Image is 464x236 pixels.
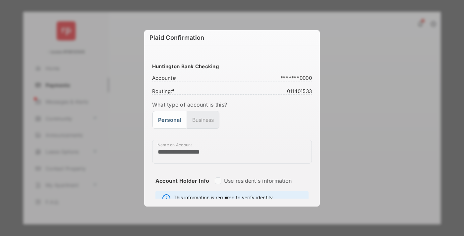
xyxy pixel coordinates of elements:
[152,88,176,93] span: Routing #
[285,88,312,93] span: 011401533
[187,111,219,129] button: Business
[152,101,312,108] label: What type of account is this?
[155,177,209,196] strong: Account Holder Info
[152,111,187,129] button: Personal
[174,194,274,202] span: This information is required to verify identity.
[152,75,178,80] span: Account #
[144,30,320,45] h2: Plaid Confirmation
[152,63,312,70] h3: Huntington Bank Checking
[224,177,292,184] label: Use resident's information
